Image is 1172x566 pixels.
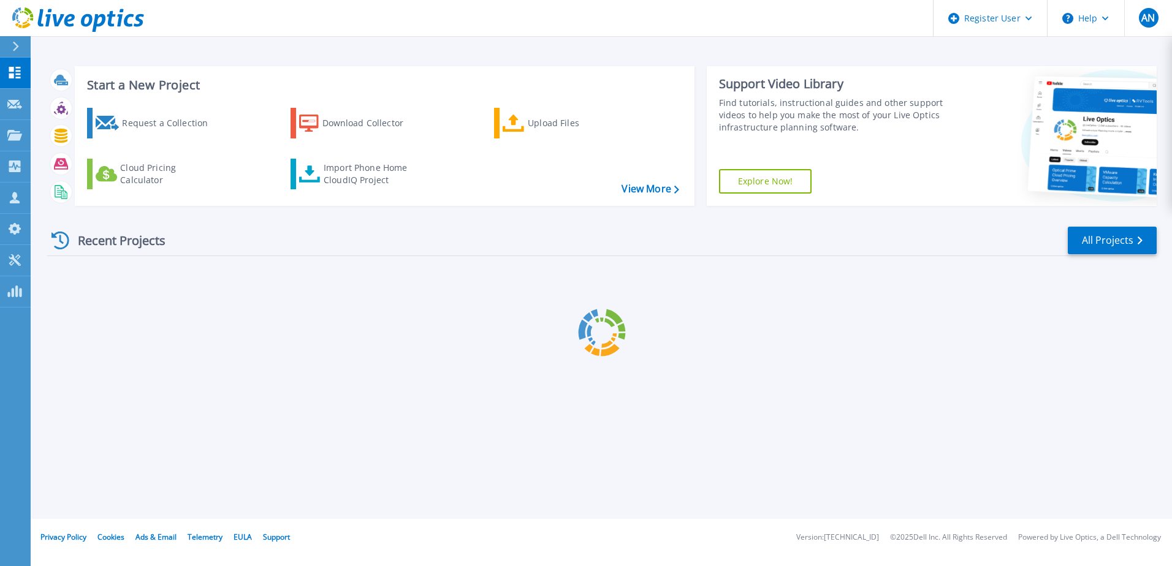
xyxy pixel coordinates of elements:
div: Download Collector [322,111,420,135]
a: All Projects [1068,227,1157,254]
h3: Start a New Project [87,78,679,92]
a: Cloud Pricing Calculator [87,159,224,189]
a: Explore Now! [719,169,812,194]
div: Support Video Library [719,76,948,92]
span: AN [1141,13,1155,23]
a: Request a Collection [87,108,224,138]
a: Upload Files [494,108,631,138]
div: Request a Collection [122,111,220,135]
a: Support [263,532,290,542]
a: Telemetry [188,532,223,542]
a: Privacy Policy [40,532,86,542]
div: Find tutorials, instructional guides and other support videos to help you make the most of your L... [719,97,948,134]
a: Cookies [97,532,124,542]
a: EULA [234,532,252,542]
div: Upload Files [528,111,626,135]
div: Cloud Pricing Calculator [120,162,218,186]
li: © 2025 Dell Inc. All Rights Reserved [890,534,1007,541]
li: Version: [TECHNICAL_ID] [796,534,879,541]
a: Ads & Email [135,532,177,542]
div: Import Phone Home CloudIQ Project [324,162,419,186]
div: Recent Projects [47,225,182,255]
a: View More [622,183,679,195]
li: Powered by Live Optics, a Dell Technology [1018,534,1161,541]
a: Download Collector [291,108,427,138]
